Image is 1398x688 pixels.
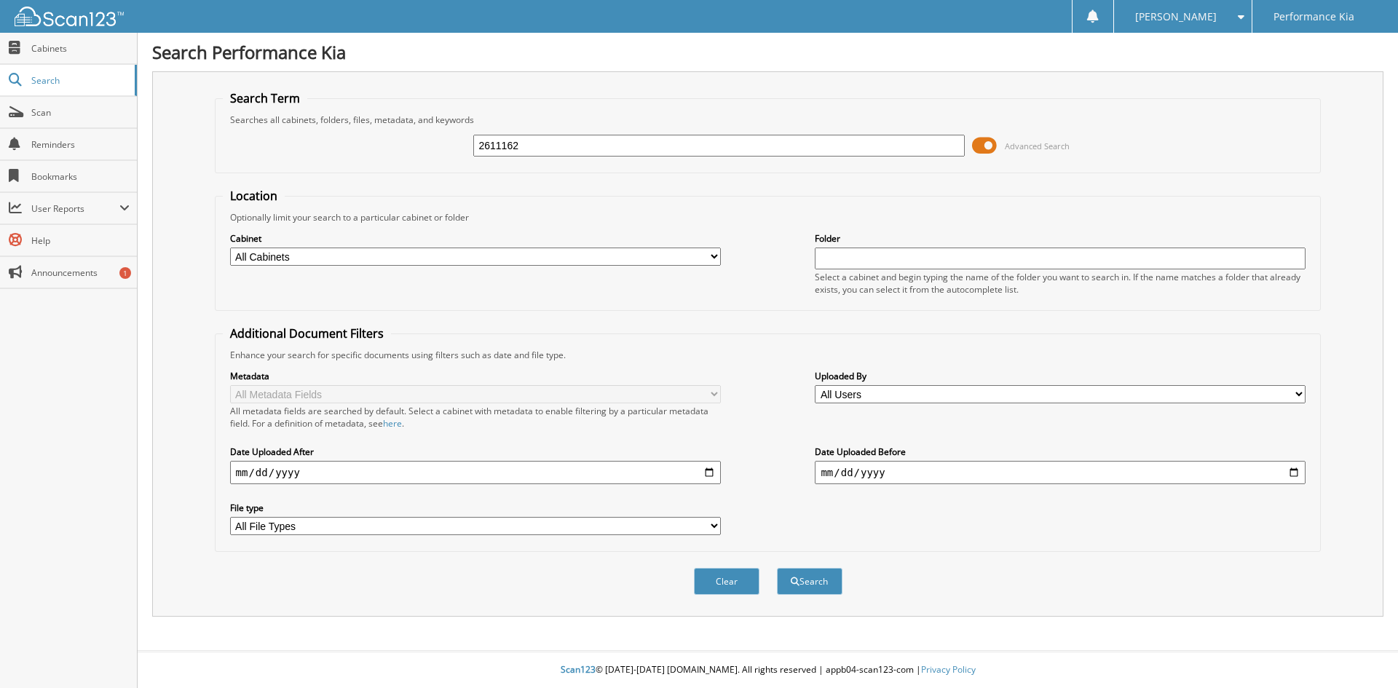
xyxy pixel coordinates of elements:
[815,232,1306,245] label: Folder
[815,446,1306,458] label: Date Uploaded Before
[815,461,1306,484] input: end
[223,325,391,341] legend: Additional Document Filters
[119,267,131,279] div: 1
[15,7,124,26] img: scan123-logo-white.svg
[31,202,119,215] span: User Reports
[230,232,721,245] label: Cabinet
[31,170,130,183] span: Bookmarks
[921,663,976,676] a: Privacy Policy
[1135,12,1217,21] span: [PERSON_NAME]
[815,370,1306,382] label: Uploaded By
[1005,141,1070,151] span: Advanced Search
[223,188,285,204] legend: Location
[561,663,596,676] span: Scan123
[815,271,1306,296] div: Select a cabinet and begin typing the name of the folder you want to search in. If the name match...
[230,461,721,484] input: start
[230,446,721,458] label: Date Uploaded After
[383,417,402,430] a: here
[31,74,127,87] span: Search
[31,266,130,279] span: Announcements
[152,40,1383,64] h1: Search Performance Kia
[138,652,1398,688] div: © [DATE]-[DATE] [DOMAIN_NAME]. All rights reserved | appb04-scan123-com |
[31,138,130,151] span: Reminders
[31,106,130,119] span: Scan
[694,568,759,595] button: Clear
[230,405,721,430] div: All metadata fields are searched by default. Select a cabinet with metadata to enable filtering b...
[223,211,1314,224] div: Optionally limit your search to a particular cabinet or folder
[230,502,721,514] label: File type
[223,114,1314,126] div: Searches all cabinets, folders, files, metadata, and keywords
[230,370,721,382] label: Metadata
[1273,12,1354,21] span: Performance Kia
[31,234,130,247] span: Help
[31,42,130,55] span: Cabinets
[223,90,307,106] legend: Search Term
[777,568,842,595] button: Search
[223,349,1314,361] div: Enhance your search for specific documents using filters such as date and file type.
